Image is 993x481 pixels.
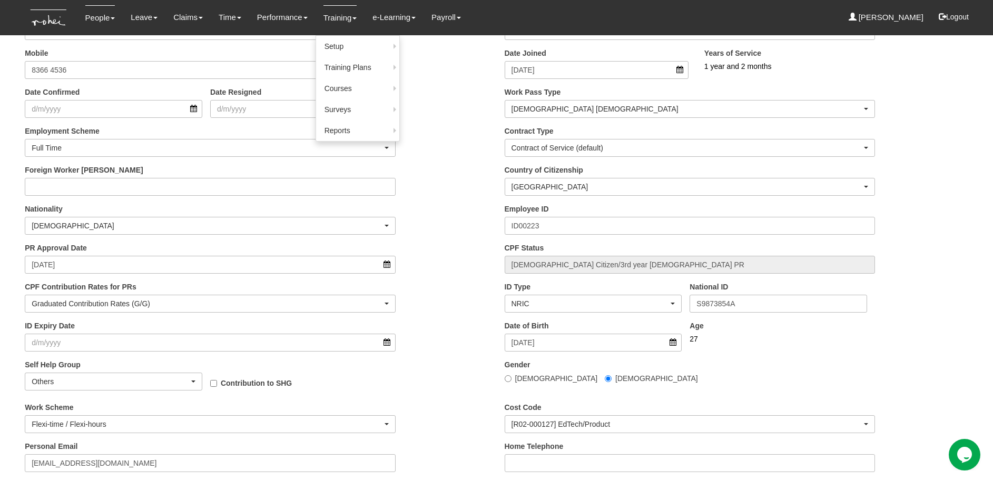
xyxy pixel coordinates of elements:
div: 1 year and 2 months [704,61,928,72]
a: Training Plans [316,57,399,78]
button: Graduated Contribution Rates (G/G) [25,295,396,313]
a: Payroll [431,5,461,29]
label: Personal Email [25,441,77,452]
input: [DEMOGRAPHIC_DATA] [605,375,612,382]
iframe: chat widget [949,439,982,470]
b: Contribution to SHG [221,379,292,387]
label: Date Joined [505,48,546,58]
input: d/m/yyyy [25,334,396,352]
label: Nationality [25,204,63,214]
label: Years of Service [704,48,761,58]
a: Claims [173,5,203,29]
label: Employee ID [505,204,549,214]
input: [DEMOGRAPHIC_DATA] [505,375,512,382]
label: Work Scheme [25,402,73,413]
label: Date Confirmed [25,87,80,97]
button: [GEOGRAPHIC_DATA] [505,178,876,196]
a: [PERSON_NAME] [849,5,924,29]
label: Mobile [25,48,48,58]
label: Cost Code [505,402,542,413]
label: PR Approval Date [25,243,87,253]
a: Setup [316,36,399,57]
input: d/m/yyyy [25,256,396,274]
label: CPF Status [505,243,544,253]
label: Employment Scheme [25,126,100,136]
button: [DEMOGRAPHIC_DATA] [25,217,396,235]
div: 27 [690,334,867,344]
div: [DEMOGRAPHIC_DATA] [32,221,382,231]
div: Flexi-time / Flexi-hours [32,419,382,429]
label: National ID [690,282,728,292]
button: [R02-000127] EdTech/Product [505,415,876,433]
label: Date Resigned [210,87,261,97]
button: Flexi-time / Flexi-hours [25,415,396,433]
div: Graduated Contribution Rates (G/G) [32,298,382,309]
a: Time [219,5,241,29]
a: Leave [131,5,158,29]
label: [DEMOGRAPHIC_DATA] [505,373,598,384]
input: Contribution to SHG [210,380,217,387]
button: Full Time [25,139,396,157]
button: NRIC [505,295,682,313]
label: Country of Citizenship [505,165,583,175]
label: Home Telephone [505,441,564,452]
label: Foreign Worker [PERSON_NAME] [25,165,143,175]
div: [GEOGRAPHIC_DATA] [512,182,862,192]
label: Age [690,320,703,331]
div: [DEMOGRAPHIC_DATA] [DEMOGRAPHIC_DATA] [512,104,862,114]
a: Surveys [316,99,399,120]
div: Full Time [32,143,382,153]
div: [R02-000127] EdTech/Product [512,419,862,429]
label: Date of Birth [505,320,549,331]
label: [DEMOGRAPHIC_DATA] [605,373,698,384]
div: NRIC [512,298,669,309]
label: CPF Contribution Rates for PRs [25,282,136,292]
label: Self Help Group [25,359,81,370]
button: Logout [931,4,976,29]
a: Performance [257,5,308,29]
div: Others [32,376,189,387]
input: d/m/yyyy [210,100,388,118]
label: ID Expiry Date [25,320,75,331]
a: Courses [316,78,399,99]
button: Contract of Service (default) [505,139,876,157]
label: ID Type [505,282,531,292]
button: Others [25,373,202,390]
div: Contract of Service (default) [512,143,862,153]
a: Reports [316,120,399,141]
a: Training [323,5,357,30]
input: d/m/yyyy [505,334,682,352]
label: Contract Type [505,126,554,136]
a: e-Learning [372,5,416,29]
label: Gender [505,359,530,370]
button: [DEMOGRAPHIC_DATA] [DEMOGRAPHIC_DATA] [505,100,876,118]
a: People [85,5,115,30]
input: d/m/yyyy [25,100,202,118]
input: d/m/yyyy [505,61,689,79]
label: Work Pass Type [505,87,561,97]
